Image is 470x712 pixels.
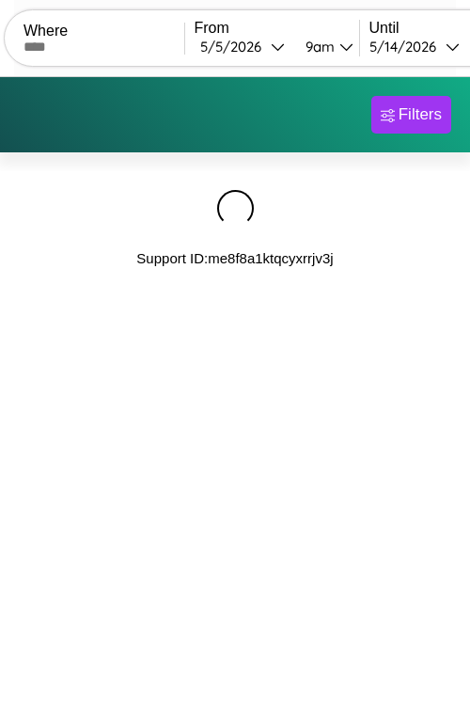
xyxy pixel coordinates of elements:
[136,245,333,271] p: Support ID: me8f8a1ktqcyxrrjv3j
[290,37,359,56] button: 9am
[369,38,446,55] div: 5 / 14 / 2026
[23,23,184,40] label: Where
[195,20,359,37] label: From
[399,105,442,124] div: Filters
[296,38,339,55] div: 9am
[195,37,290,56] button: 5/5/2026
[200,38,271,55] div: 5 / 5 / 2026
[371,96,451,134] button: Filters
